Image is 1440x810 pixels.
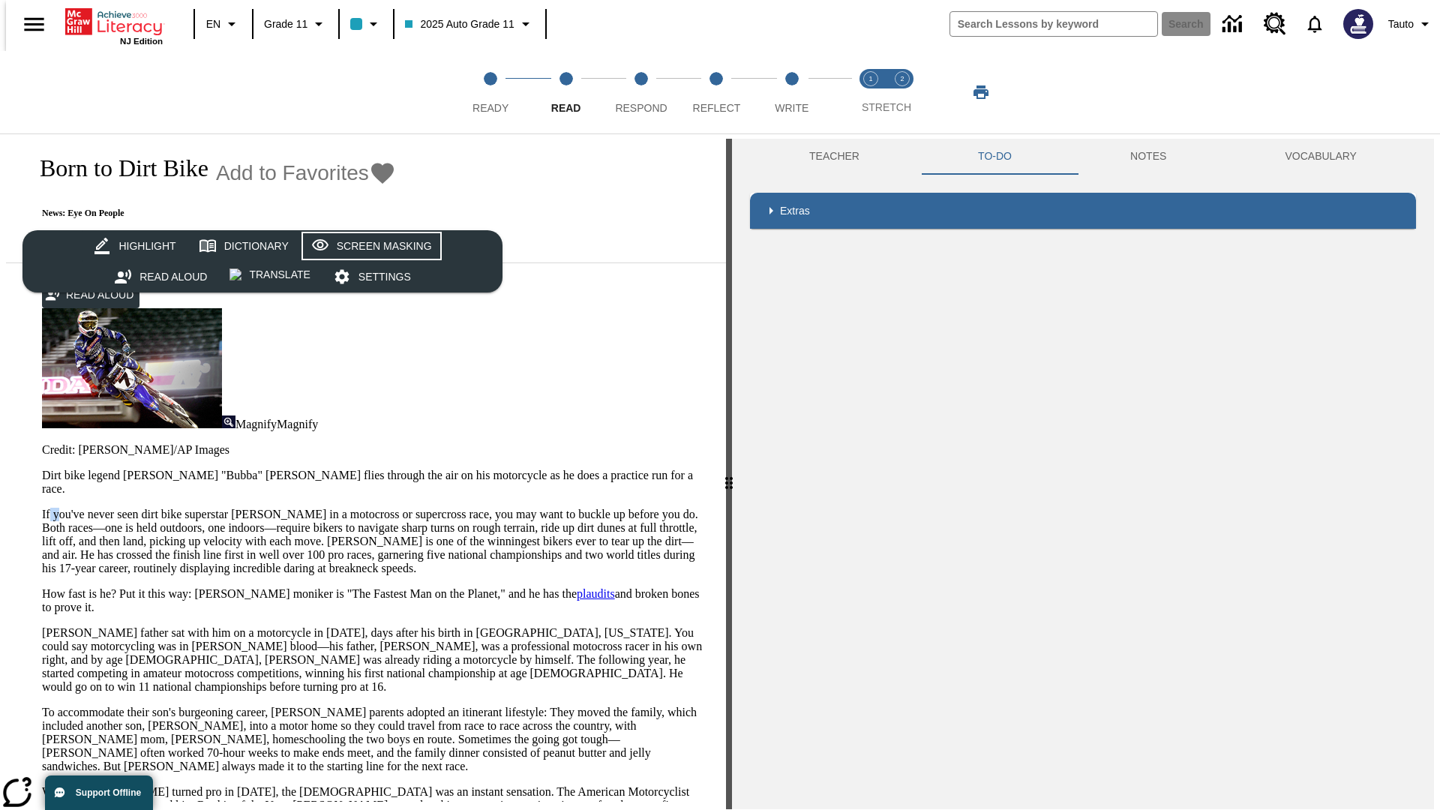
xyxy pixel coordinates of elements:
button: Open side menu [12,2,56,46]
button: Select Lexile, 1280 Lexile (Meets) [36,228,176,255]
button: Write step 5 of 5 [748,51,835,133]
button: TO-DO [919,139,1071,175]
button: Select a new avatar [1334,4,1382,43]
div: Settings [358,268,411,286]
button: Profile/Settings [1382,10,1440,37]
button: Settings [322,262,422,293]
text: 1 [868,75,872,82]
span: Tauto [1388,16,1414,32]
a: Data Center [1213,4,1255,45]
img: Avatar [1343,9,1373,39]
span: EN [206,16,220,32]
span: Add to Favorites [216,161,369,185]
button: Print [957,79,1005,106]
button: Read Aloud [42,281,139,309]
button: NOTES [1071,139,1225,175]
div: Dictionary [224,237,289,256]
button: Add to Favorites - Born to Dirt Bike [216,160,396,186]
img: Motocross racer James Stewart flies through the air on his dirt bike. [42,308,222,428]
span: Magnify [235,418,277,430]
button: Stretch Respond step 2 of 2 [880,51,924,133]
a: plaudits [577,587,615,600]
button: Select Student [273,228,361,255]
div: reading [6,139,726,802]
p: [PERSON_NAME] father sat with him on a motorcycle in [DATE], days after his birth in [GEOGRAPHIC_... [42,626,708,694]
button: Translate [218,262,321,288]
div: Extras [750,193,1416,229]
button: VOCABULARY [1225,139,1416,175]
span: Respond [615,102,667,114]
p: Dirt bike legend [PERSON_NAME] "Bubba" [PERSON_NAME] flies through the air on his motorcycle as h... [42,469,708,496]
div: Screen Masking [337,237,432,256]
button: Class color is light blue. Change class color [344,10,388,37]
button: Ready step 1 of 5 [447,51,534,133]
text: 2 [900,75,904,82]
div: Read Aloud [139,268,207,286]
span: Ready [472,102,508,114]
div: Highlight [118,237,175,256]
div: Translate [249,265,310,284]
h1: Born to Dirt Bike [24,154,208,182]
button: Highlight [82,230,187,262]
p: To accommodate their son's burgeoning career, [PERSON_NAME] parents adopted an itinerant lifestyl... [42,706,708,773]
button: Class: 2025 Auto Grade 11, Select your class [399,10,540,37]
span: NJ Edition [120,37,163,46]
p: If you've never seen dirt bike superstar [PERSON_NAME] in a motocross or supercross race, you may... [42,508,708,575]
div: Home [65,5,163,46]
p: Extras [780,203,810,219]
div: activity [732,139,1434,809]
button: Language: EN, Select a language [199,10,247,37]
p: Credit: [PERSON_NAME]/AP Images [42,443,708,457]
span: Grade 11 [264,16,307,32]
span: Support Offline [76,787,141,798]
p: How fast is he? Put it this way: [PERSON_NAME] moniker is "The Fastest Man on the Planet," and he... [42,587,708,614]
button: Respond step 3 of 5 [598,51,685,133]
span: 2025 Auto Grade 11 [405,16,514,32]
button: Read Aloud [103,262,218,293]
span: Magnify [277,418,318,430]
img: Magnify [222,415,235,428]
button: Grade: Grade 11, Select a grade [258,10,334,37]
input: search field [950,12,1157,36]
p: News: Eye On People [24,208,396,219]
span: Reflect [693,102,741,114]
button: Dictionary [187,230,300,262]
button: Teacher [750,139,919,175]
button: Reflect step 4 of 5 [673,51,760,133]
button: Read step 2 of 5 [522,51,609,133]
a: Resource Center, Will open in new tab [1255,4,1295,44]
button: Support Offline [45,775,153,810]
span: STRETCH [862,101,911,113]
div: split button [22,230,502,292]
button: Screen Masking [300,230,443,262]
button: Scaffolds, Standard [184,228,273,255]
span: Write [775,102,808,114]
div: Instructional Panel Tabs [750,139,1416,175]
img: translateIcon.svg [229,268,241,280]
a: Notifications [1295,4,1334,43]
div: Press Enter or Spacebar and then press right and left arrow keys to move the slider [726,139,732,809]
button: Stretch Read step 1 of 2 [849,51,892,133]
span: Read [551,102,581,114]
